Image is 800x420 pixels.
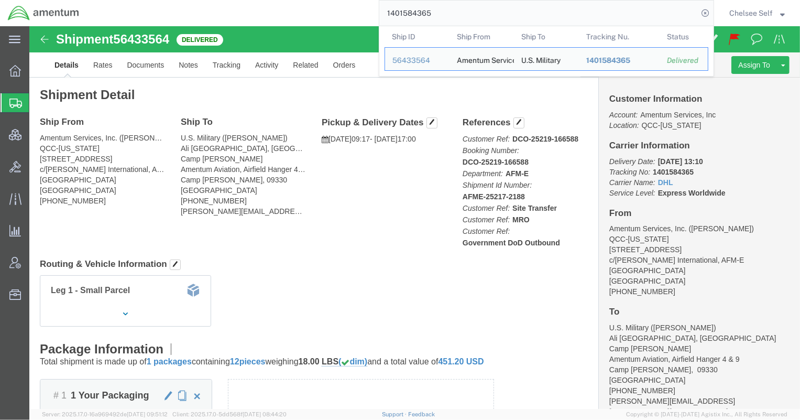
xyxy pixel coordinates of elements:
div: 56433564 [392,55,442,66]
button: Chelsee Self [729,7,785,19]
input: Search for shipment number, reference number [379,1,698,26]
span: Chelsee Self [729,7,773,19]
img: logo [7,5,80,21]
th: Ship To [514,26,579,47]
th: Ship ID [385,26,450,47]
span: Server: 2025.17.0-16a969492de [42,411,168,417]
a: Feedback [408,411,435,417]
span: [DATE] 09:51:12 [127,411,168,417]
span: Copyright © [DATE]-[DATE] Agistix Inc., All Rights Reserved [626,410,787,419]
iframe: FS Legacy Container [29,26,800,409]
th: Tracking Nu. [579,26,660,47]
span: 1401584365 [586,56,630,64]
span: [DATE] 08:44:20 [243,411,287,417]
div: U.S. Military [521,48,561,70]
span: Client: 2025.17.0-5dd568f [172,411,287,417]
table: Search Results [385,26,714,76]
div: 1401584365 [586,55,653,66]
div: Delivered [667,55,700,66]
div: Amentum Services, Inc. [457,48,507,70]
a: Support [382,411,408,417]
th: Ship From [450,26,514,47]
th: Status [660,26,708,47]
